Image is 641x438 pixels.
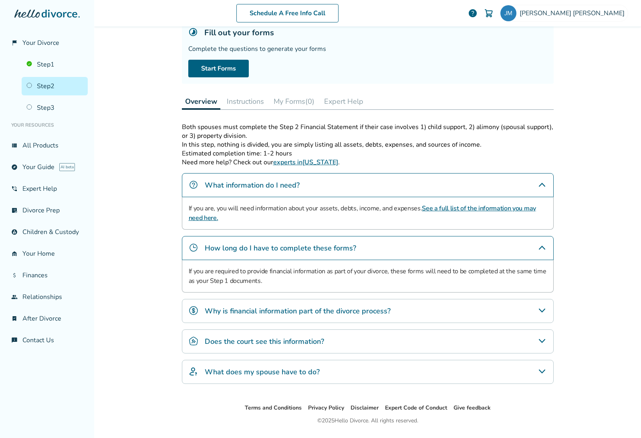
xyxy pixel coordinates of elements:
[22,77,88,95] a: Step2
[601,400,641,438] iframe: Chat Widget
[182,140,554,149] p: In this step, nothing is divided, you are simply listing all assets, debts, expenses, and sources...
[182,158,554,167] p: Need more help? Check out our .
[6,158,88,176] a: exploreYour GuideAI beta
[11,207,18,214] span: list_alt_check
[6,223,88,241] a: account_childChildren & Custody
[189,204,547,223] p: If you are, you will need information about your assets, debts, income, and expenses.
[385,404,447,412] a: Expert Code of Conduct
[11,229,18,235] span: account_child
[188,60,249,77] a: Start Forms
[189,243,198,252] img: How long do I have to complete these forms?
[270,93,318,109] button: My Forms(0)
[22,38,59,47] span: Your Divorce
[321,93,367,109] button: Expert Help
[204,27,274,38] h5: Fill out your forms
[11,315,18,322] span: bookmark_check
[182,329,554,353] div: Does the court see this information?
[6,180,88,198] a: phone_in_talkExpert Help
[11,250,18,257] span: garage_home
[189,367,198,376] img: What does my spouse have to do?
[189,266,547,286] p: If you are required to provide financial information as part of your divorce, these forms will ne...
[182,149,554,158] p: Estimated completion time: 1-2 hours
[11,186,18,192] span: phone_in_talk
[6,266,88,285] a: attach_moneyFinances
[182,173,554,197] div: What information do I need?
[22,55,88,74] a: Step1
[189,180,198,190] img: What information do I need?
[11,164,18,170] span: explore
[205,306,391,316] h4: Why is financial information part of the divorce process?
[11,142,18,149] span: view_list
[245,404,302,412] a: Terms and Conditions
[182,299,554,323] div: Why is financial information part of the divorce process?
[468,8,478,18] a: help
[11,40,18,46] span: flag_2
[500,5,516,21] img: jmatt.mckillop@gmail.com
[6,288,88,306] a: groupRelationships
[182,360,554,384] div: What does my spouse have to do?
[273,158,338,167] a: experts in[US_STATE]
[351,403,379,413] li: Disclaimer
[189,336,198,346] img: Does the court see this information?
[182,93,220,110] button: Overview
[11,294,18,300] span: group
[205,243,356,253] h4: How long do I have to complete these forms?
[182,123,554,140] p: Both spouses must complete the Step 2 Financial Statement if their case involves 1) child support...
[6,309,88,328] a: bookmark_checkAfter Divorce
[6,117,88,133] li: Your Resources
[224,93,267,109] button: Instructions
[11,337,18,343] span: chat_info
[205,367,320,377] h4: What does my spouse have to do?
[59,163,75,171] span: AI beta
[182,236,554,260] div: How long do I have to complete these forms?
[236,4,339,22] a: Schedule A Free Info Call
[454,403,491,413] li: Give feedback
[308,404,344,412] a: Privacy Policy
[317,416,418,426] div: © 2025 Hello Divorce. All rights reserved.
[11,272,18,279] span: attach_money
[6,331,88,349] a: chat_infoContact Us
[189,306,198,315] img: Why is financial information part of the divorce process?
[6,136,88,155] a: view_listAll Products
[205,180,300,190] h4: What information do I need?
[484,8,494,18] img: Cart
[189,204,536,222] a: See a full list of the information you may need here.
[6,34,88,52] a: flag_2Your Divorce
[6,201,88,220] a: list_alt_checkDivorce Prep
[22,99,88,117] a: Step3
[188,44,547,53] div: Complete the questions to generate your forms
[6,244,88,263] a: garage_homeYour Home
[205,336,324,347] h4: Does the court see this information?
[520,9,628,18] span: [PERSON_NAME] [PERSON_NAME]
